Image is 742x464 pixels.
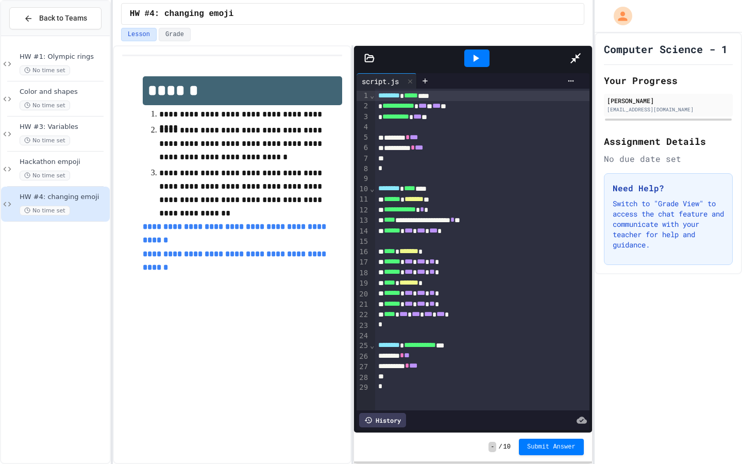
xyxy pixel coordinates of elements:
span: HW #4: changing emoji [130,8,234,20]
div: 5 [357,132,369,143]
div: 2 [357,101,369,111]
p: Switch to "Grade View" to access the chat feature and communicate with your teacher for help and ... [613,198,724,250]
div: 15 [357,237,369,247]
div: 11 [357,194,369,205]
div: 10 [357,184,369,194]
div: 1 [357,91,369,101]
h2: Assignment Details [604,134,733,148]
div: 26 [357,352,369,362]
div: 25 [357,341,369,351]
span: - [488,442,496,452]
button: Submit Answer [519,439,584,455]
div: 28 [357,373,369,383]
div: 13 [357,216,369,226]
span: Back to Teams [39,13,87,24]
div: 29 [357,383,369,393]
div: 22 [357,310,369,320]
div: 23 [357,321,369,331]
span: No time set [20,65,70,75]
span: Color and shapes [20,88,108,96]
div: 27 [357,362,369,372]
div: [EMAIL_ADDRESS][DOMAIN_NAME] [607,106,730,113]
span: 10 [503,443,511,451]
span: Fold line [369,185,375,193]
span: Fold line [369,91,375,100]
div: 21 [357,300,369,310]
div: 24 [357,331,369,341]
div: 14 [357,226,369,237]
div: 12 [357,205,369,216]
span: No time set [20,136,70,145]
div: 18 [357,268,369,278]
div: 4 [357,122,369,132]
div: 8 [357,164,369,174]
span: HW #4: changing emoji [20,193,108,202]
div: My Account [603,4,635,28]
div: 20 [357,289,369,300]
h3: Need Help? [613,182,724,194]
span: HW #1: Olympic rings [20,53,108,61]
span: HW #3: Variables [20,123,108,131]
div: 3 [357,112,369,122]
span: No time set [20,101,70,110]
div: No due date set [604,153,733,165]
div: script.js [357,76,404,87]
button: Back to Teams [9,7,102,29]
div: 6 [357,143,369,153]
span: No time set [20,206,70,216]
div: 19 [357,278,369,289]
span: Fold line [369,341,375,350]
span: Submit Answer [527,443,576,451]
div: 7 [357,154,369,164]
div: 9 [357,174,369,184]
button: Lesson [121,28,157,41]
button: Grade [159,28,191,41]
div: script.js [357,73,417,89]
span: No time set [20,171,70,180]
div: [PERSON_NAME] [607,96,730,105]
div: 16 [357,247,369,257]
div: 17 [357,257,369,268]
div: History [359,413,406,427]
h2: Your Progress [604,73,733,88]
span: / [498,443,502,451]
h1: Computer Science - 1 [604,42,728,56]
span: Hackathon empoji [20,158,108,167]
